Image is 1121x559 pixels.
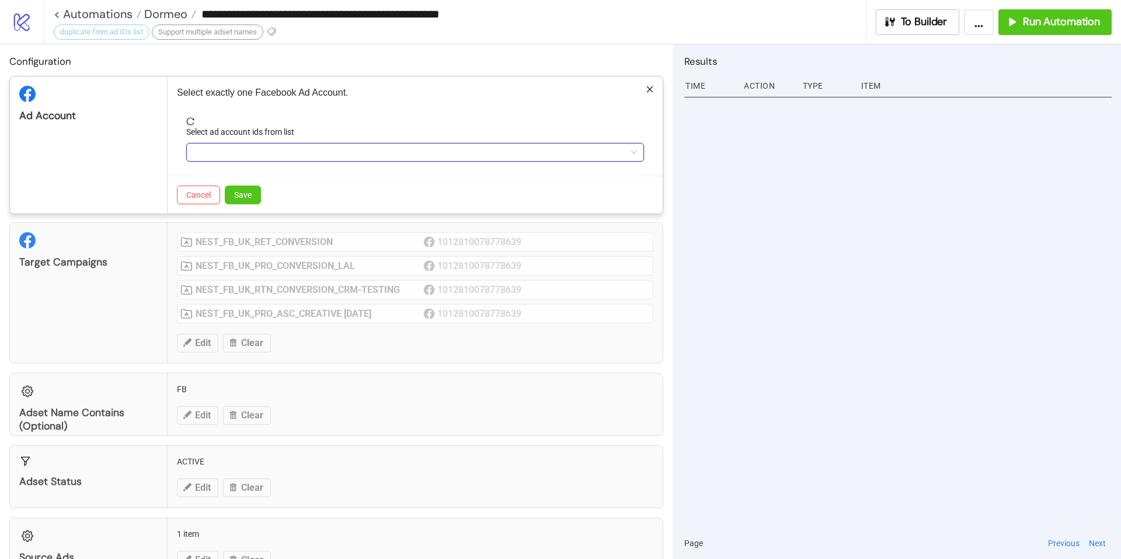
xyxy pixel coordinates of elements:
input: Select ad account ids from list [193,145,196,159]
a: Dormeo [141,8,196,20]
button: To Builder [876,9,960,35]
div: Type [802,75,852,97]
div: Action [743,75,793,97]
label: Select ad account ids from list [186,125,302,138]
span: Run Automation [1023,15,1100,29]
button: Next [1085,537,1109,550]
span: close [646,85,654,93]
span: Cancel [186,190,211,200]
button: Previous [1045,537,1083,550]
span: Page [684,537,703,550]
div: Support multiple adset names [152,25,263,40]
h2: Configuration [9,54,663,69]
h2: Results [684,54,1112,69]
button: Save [225,186,261,204]
button: Cancel [177,186,220,204]
span: Dormeo [141,6,187,22]
a: < Automations [54,8,141,20]
p: Select exactly one Facebook Ad Account. [177,86,653,100]
div: duplicate from ad IDs list [54,25,149,40]
button: Run Automation [998,9,1112,35]
span: reload [186,117,644,125]
div: Ad Account [19,109,158,123]
button: ... [964,9,994,35]
div: Time [684,75,734,97]
span: Save [234,190,252,200]
div: Item [860,75,1112,97]
span: To Builder [901,15,948,29]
